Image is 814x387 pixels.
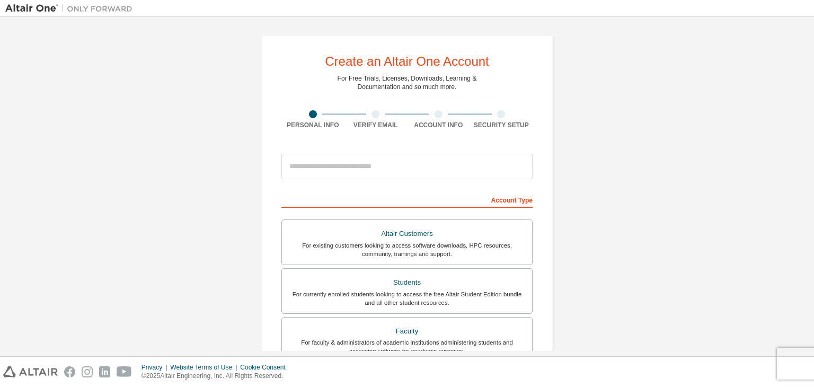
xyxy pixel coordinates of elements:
[288,226,526,241] div: Altair Customers
[3,366,58,377] img: altair_logo.svg
[288,275,526,290] div: Students
[141,363,170,372] div: Privacy
[338,74,477,91] div: For Free Trials, Licenses, Downloads, Learning & Documentation and so much more.
[325,55,489,68] div: Create an Altair One Account
[288,290,526,307] div: For currently enrolled students looking to access the free Altair Student Edition bundle and all ...
[281,191,533,208] div: Account Type
[288,338,526,355] div: For faculty & administrators of academic institutions administering students and accessing softwa...
[240,363,291,372] div: Cookie Consent
[344,121,408,129] div: Verify Email
[117,366,132,377] img: youtube.svg
[141,372,292,381] p: © 2025 Altair Engineering, Inc. All Rights Reserved.
[170,363,240,372] div: Website Terms of Use
[5,3,138,14] img: Altair One
[470,121,533,129] div: Security Setup
[281,121,344,129] div: Personal Info
[64,366,75,377] img: facebook.svg
[288,241,526,258] div: For existing customers looking to access software downloads, HPC resources, community, trainings ...
[82,366,93,377] img: instagram.svg
[99,366,110,377] img: linkedin.svg
[288,324,526,339] div: Faculty
[407,121,470,129] div: Account Info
